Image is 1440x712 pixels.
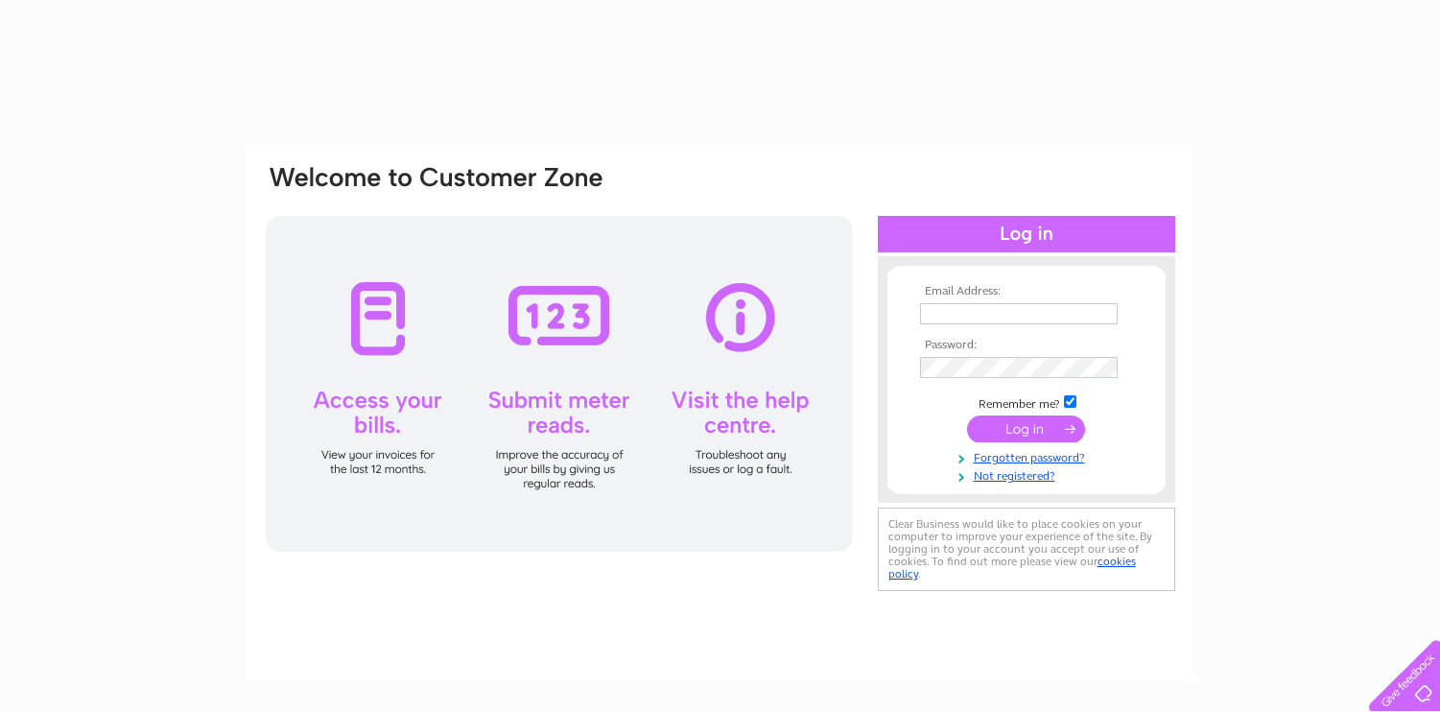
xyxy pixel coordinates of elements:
[920,447,1138,465] a: Forgotten password?
[920,465,1138,484] a: Not registered?
[915,392,1138,412] td: Remember me?
[915,285,1138,298] th: Email Address:
[967,415,1085,442] input: Submit
[878,508,1175,591] div: Clear Business would like to place cookies on your computer to improve your experience of the sit...
[888,555,1136,581] a: cookies policy
[915,339,1138,352] th: Password:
